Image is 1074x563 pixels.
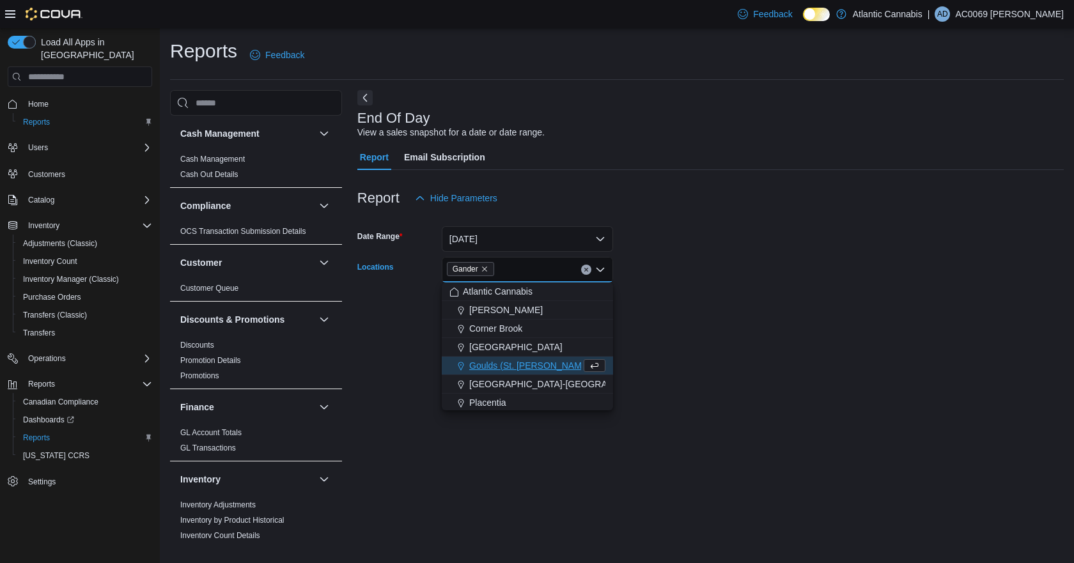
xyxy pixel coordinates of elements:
span: Users [23,140,152,155]
span: Adjustments (Classic) [23,238,97,249]
span: Cash Out Details [180,169,238,180]
a: Dashboards [13,411,157,429]
span: Reports [23,376,152,392]
span: Dashboards [23,415,74,425]
span: Dark Mode [803,21,804,22]
button: Inventory Count [13,252,157,270]
button: Close list of options [595,265,605,275]
a: Adjustments (Classic) [18,236,102,251]
button: Reports [3,375,157,393]
button: Transfers (Classic) [13,306,157,324]
button: Remove Gander from selection in this group [481,265,488,273]
button: Home [3,95,157,113]
span: Feedback [265,49,304,61]
button: Compliance [316,198,332,213]
a: Inventory Manager (Classic) [18,272,124,287]
a: Dashboards [18,412,79,428]
span: [GEOGRAPHIC_DATA]-[GEOGRAPHIC_DATA] [469,378,658,390]
span: Discounts [180,340,214,350]
button: Purchase Orders [13,288,157,306]
span: Inventory by Product Historical [180,515,284,525]
a: Cash Out Details [180,170,238,179]
button: Clear input [581,265,591,275]
span: Goulds (St. [PERSON_NAME]'s) [469,359,599,372]
a: Inventory by Product Historical [180,516,284,525]
button: Reports [23,376,60,392]
a: Transfers [18,325,60,341]
span: Customers [23,166,152,181]
button: Customers [3,164,157,183]
p: AC0069 [PERSON_NAME] [955,6,1064,22]
span: Transfers (Classic) [18,307,152,323]
a: Customers [23,167,70,182]
button: Finance [180,401,314,413]
a: Feedback [733,1,797,27]
h3: End Of Day [357,111,430,126]
h3: Compliance [180,199,231,212]
button: Discounts & Promotions [316,312,332,327]
a: Promotions [180,371,219,380]
button: Atlantic Cannabis [442,282,613,301]
span: Users [28,143,48,153]
span: Report [360,144,389,170]
div: Finance [170,425,342,461]
div: Choose from the following options [442,282,613,468]
a: Home [23,96,54,112]
button: Placentia [442,394,613,412]
span: Settings [23,474,152,490]
a: Inventory Count Details [180,531,260,540]
button: [PERSON_NAME] [442,301,613,320]
a: Promotion Details [180,356,241,365]
span: Catalog [23,192,152,208]
span: Email Subscription [404,144,485,170]
span: Gander [453,263,478,275]
h3: Inventory [180,473,221,486]
div: Customer [170,281,342,301]
span: Inventory Count [18,254,152,269]
button: Reports [13,113,157,131]
span: Corner Brook [469,322,522,335]
button: [GEOGRAPHIC_DATA] [442,338,613,357]
button: Hide Parameters [410,185,502,211]
button: Inventory [3,217,157,235]
button: Reports [13,429,157,447]
span: Atlantic Cannabis [463,285,533,298]
a: Cash Management [180,155,245,164]
input: Dark Mode [803,8,830,21]
a: GL Transactions [180,443,236,452]
h3: Customer [180,256,222,269]
button: Catalog [3,191,157,209]
a: Transfers (Classic) [18,307,92,323]
span: Operations [28,353,66,364]
p: | [928,6,930,22]
button: Inventory Manager (Classic) [13,270,157,288]
span: Inventory Manager (Classic) [23,274,119,284]
span: Purchase Orders [18,289,152,305]
span: Canadian Compliance [23,397,98,407]
span: [GEOGRAPHIC_DATA] [469,341,563,353]
span: Transfers [18,325,152,341]
button: Users [23,140,53,155]
span: Reports [18,114,152,130]
span: AD [937,6,948,22]
button: Cash Management [316,126,332,141]
span: Promotion Details [180,355,241,366]
a: Discounts [180,341,214,350]
span: Reports [23,117,50,127]
button: Inventory [316,472,332,487]
span: Dashboards [18,412,152,428]
span: Hide Parameters [430,192,497,204]
h3: Cash Management [180,127,260,140]
span: Customer Queue [180,283,238,293]
button: Users [3,139,157,157]
button: Cash Management [180,127,314,140]
span: Load All Apps in [GEOGRAPHIC_DATA] [36,36,152,61]
label: Date Range [357,231,403,242]
span: OCS Transaction Submission Details [180,226,306,236]
span: Gander [447,262,494,276]
img: Cova [26,8,82,20]
button: Settings [3,472,157,491]
button: Corner Brook [442,320,613,338]
div: AC0069 Dwyer Samantha [935,6,950,22]
a: [US_STATE] CCRS [18,448,95,463]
